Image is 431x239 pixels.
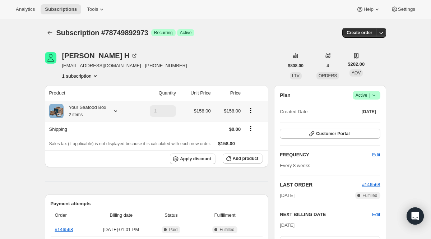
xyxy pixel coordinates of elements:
[407,207,424,225] div: Open Intercom Messenger
[224,108,241,114] span: $158.00
[45,52,56,64] span: Lenora H
[49,141,211,146] span: Sales tax (if applicable) is not displayed because it is calculated with each new order.
[352,70,361,75] span: AOV
[362,181,380,188] button: #146568
[280,92,291,99] h2: Plan
[322,61,333,71] button: 4
[45,28,55,38] button: Subscriptions
[280,181,362,188] h2: LAST ORDER
[87,6,98,12] span: Tools
[154,30,173,36] span: Recurring
[169,227,177,233] span: Paid
[55,227,73,232] a: #146568
[352,4,385,14] button: Help
[45,6,77,12] span: Subscriptions
[347,30,372,36] span: Create order
[280,108,307,115] span: Created Date
[229,127,241,132] span: $0.00
[135,85,178,101] th: Quantity
[280,163,310,168] span: Every 8 weeks
[218,141,235,146] span: $158.00
[191,212,258,219] span: Fulfillment
[92,212,151,219] span: Billing date
[280,211,372,218] h2: NEXT BILLING DATE
[83,4,110,14] button: Tools
[194,108,211,114] span: $158.00
[51,200,263,207] h2: Payment attempts
[348,61,365,68] span: $202.00
[64,104,106,118] div: Your Seafood Box
[292,73,300,78] span: LTV
[319,73,337,78] span: ORDERS
[369,92,370,98] span: |
[155,212,187,219] span: Status
[372,211,380,218] button: Edit
[223,153,263,164] button: Add product
[362,193,377,198] span: Fulfilled
[362,182,380,187] a: #146568
[41,4,81,14] button: Subscriptions
[280,151,372,158] h2: FREQUENCY
[398,6,415,12] span: Settings
[233,156,258,161] span: Add product
[372,151,380,158] span: Edit
[284,61,308,71] button: $808.00
[342,28,376,38] button: Create order
[69,112,83,117] small: 2 items
[362,109,376,115] span: [DATE]
[280,129,380,139] button: Customer Portal
[213,85,243,101] th: Price
[178,85,213,101] th: Unit Price
[316,131,349,137] span: Customer Portal
[363,6,373,12] span: Help
[245,124,256,132] button: Shipping actions
[180,156,211,162] span: Apply discount
[357,107,380,117] button: [DATE]
[326,63,329,69] span: 4
[280,192,295,199] span: [DATE]
[245,106,256,114] button: Product actions
[92,226,151,233] span: [DATE] · 01:01 PM
[49,104,64,118] img: product img
[280,222,295,228] span: [DATE]
[288,63,303,69] span: $808.00
[45,85,135,101] th: Product
[62,52,138,59] div: [PERSON_NAME] H
[62,62,187,69] span: [EMAIL_ADDRESS][DOMAIN_NAME] · [PHONE_NUMBER]
[219,227,234,233] span: Fulfilled
[368,149,384,161] button: Edit
[386,4,420,14] button: Settings
[16,6,35,12] span: Analytics
[356,92,377,99] span: Active
[45,121,135,137] th: Shipping
[62,72,99,79] button: Product actions
[180,30,192,36] span: Active
[170,153,215,164] button: Apply discount
[56,29,148,37] span: Subscription #78749892973
[51,207,89,223] th: Order
[11,4,39,14] button: Analytics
